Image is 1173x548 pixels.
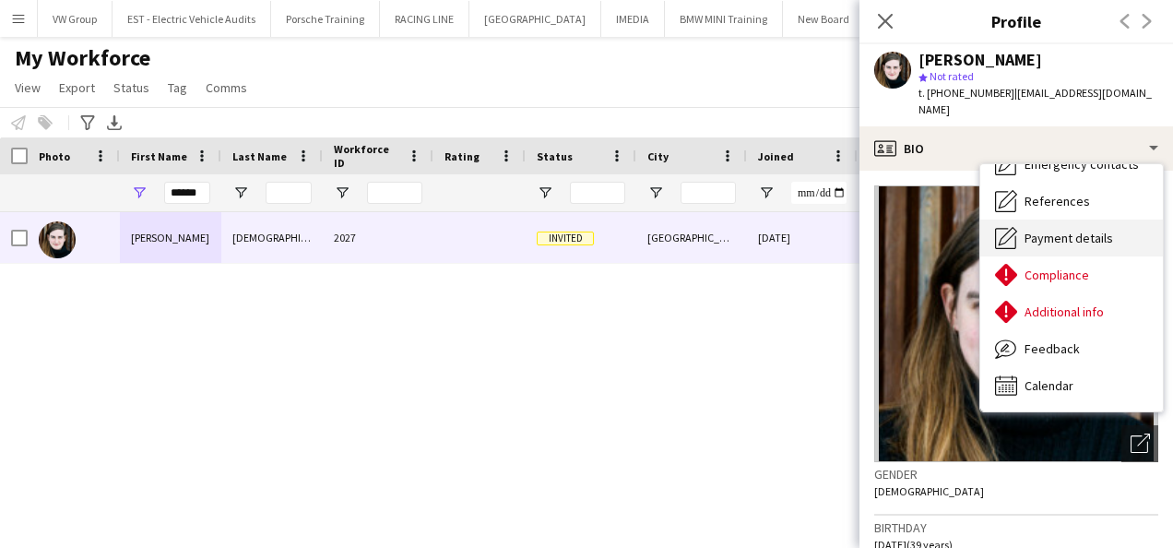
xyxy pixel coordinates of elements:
div: Bio [859,126,1173,171]
input: Last Name Filter Input [266,182,312,204]
button: BMW MINI Training [665,1,783,37]
div: Emergency contacts [980,146,1163,183]
span: References [1025,193,1090,209]
span: City [647,149,669,163]
span: Last Name [232,149,287,163]
button: Open Filter Menu [334,185,350,201]
input: Workforce ID Filter Input [367,182,422,204]
span: Export [59,79,95,96]
span: Status [537,149,573,163]
input: Joined Filter Input [791,182,847,204]
a: Export [52,76,102,100]
button: Open Filter Menu [232,185,249,201]
a: Comms [198,76,255,100]
span: t. [PHONE_NUMBER] [918,86,1014,100]
input: City Filter Input [681,182,736,204]
span: Rating [444,149,480,163]
button: Open Filter Menu [131,185,148,201]
span: | [EMAIL_ADDRESS][DOMAIN_NAME] [918,86,1152,116]
span: Compliance [1025,267,1089,283]
span: Invited [537,232,594,245]
span: Joined [758,149,794,163]
div: [DATE] [747,212,858,263]
span: Tag [168,79,187,96]
a: Tag [160,76,195,100]
a: View [7,76,48,100]
span: Feedback [1025,340,1080,357]
app-action-btn: Export XLSX [103,112,125,134]
button: [GEOGRAPHIC_DATA] [469,1,601,37]
h3: Profile [859,9,1173,33]
div: Open photos pop-in [1121,425,1158,462]
button: Open Filter Menu [758,185,775,201]
span: Workforce ID [334,142,400,170]
input: First Name Filter Input [164,182,210,204]
span: Not rated [930,69,974,83]
span: Comms [206,79,247,96]
button: Open Filter Menu [537,185,553,201]
button: IMEDIA [601,1,665,37]
div: Calendar [980,367,1163,404]
span: Photo [39,149,70,163]
button: Open Filter Menu [647,185,664,201]
span: Calendar [1025,377,1073,394]
div: Additional info [980,293,1163,330]
a: Status [106,76,157,100]
img: Crew avatar or photo [874,185,1158,462]
div: [DEMOGRAPHIC_DATA] [221,212,323,263]
span: [DEMOGRAPHIC_DATA] [874,484,984,498]
span: Emergency contacts [1025,156,1139,173]
div: Payment details [980,220,1163,256]
span: View [15,79,41,96]
span: Additional info [1025,304,1104,320]
span: First Name [131,149,187,163]
h3: Birthday [874,519,1158,536]
h3: Gender [874,466,1158,482]
app-action-btn: Advanced filters [77,112,99,134]
span: My Workforce [15,44,150,72]
button: RACING LINE [380,1,469,37]
img: Connie Jehu [39,221,76,258]
span: Status [113,79,149,96]
div: Feedback [980,330,1163,367]
button: New Board [783,1,865,37]
div: Compliance [980,256,1163,293]
div: 1 day [858,212,968,263]
div: [GEOGRAPHIC_DATA] [636,212,747,263]
input: Status Filter Input [570,182,625,204]
div: References [980,183,1163,220]
button: Porsche Training [271,1,380,37]
button: EST - Electric Vehicle Audits [113,1,271,37]
div: 2027 [323,212,433,263]
span: Payment details [1025,230,1113,246]
button: VW Group [38,1,113,37]
div: [PERSON_NAME] [120,212,221,263]
div: [PERSON_NAME] [918,52,1042,68]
